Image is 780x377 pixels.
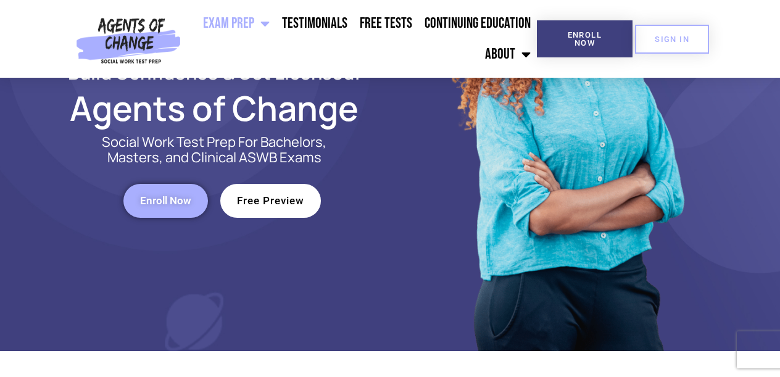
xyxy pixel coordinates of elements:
[38,64,390,81] h2: Build Confidence & Get Licensed!
[557,31,613,47] span: Enroll Now
[140,196,191,206] span: Enroll Now
[38,94,390,122] h2: Agents of Change
[635,25,709,54] a: SIGN IN
[418,8,537,39] a: Continuing Education
[655,35,689,43] span: SIGN IN
[354,8,418,39] a: Free Tests
[276,8,354,39] a: Testimonials
[123,184,208,218] a: Enroll Now
[220,184,321,218] a: Free Preview
[537,20,633,57] a: Enroll Now
[197,8,276,39] a: Exam Prep
[237,196,304,206] span: Free Preview
[88,135,341,165] p: Social Work Test Prep For Bachelors, Masters, and Clinical ASWB Exams
[479,39,537,70] a: About
[186,8,537,70] nav: Menu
